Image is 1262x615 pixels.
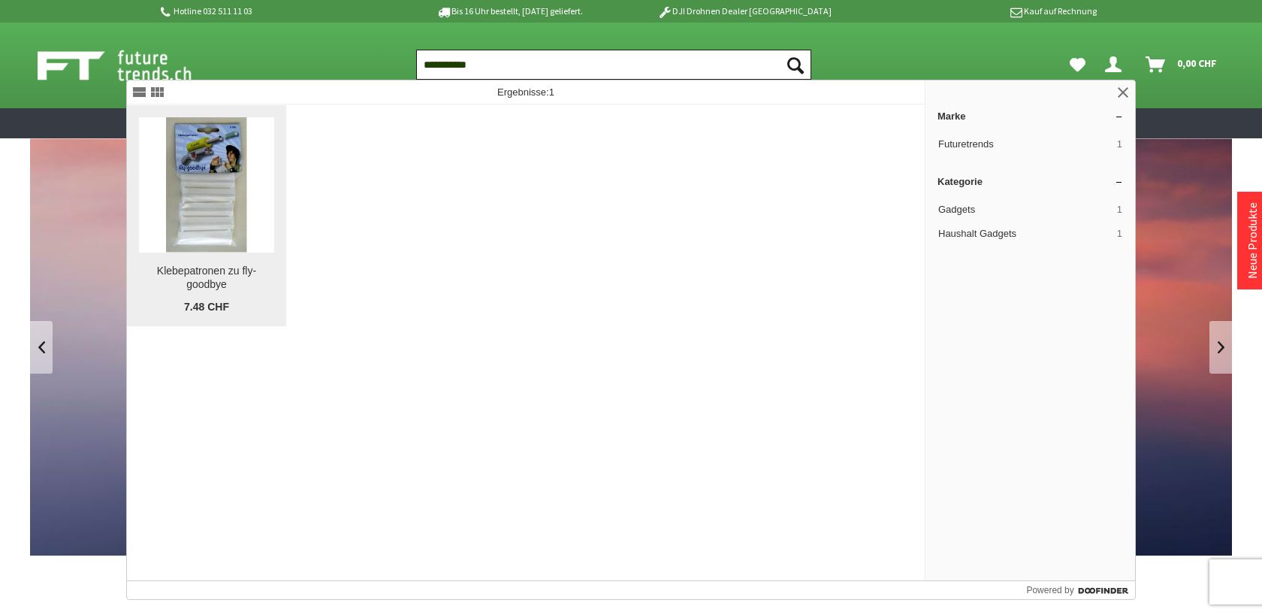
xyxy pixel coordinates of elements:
[938,203,1111,217] span: Gadgets
[925,170,1135,193] a: Kategorie
[392,2,626,20] p: Bis 16 Uhr bestellt, [DATE] geliefert.
[166,117,248,253] img: Klebepatronen zu fly-goodbye
[497,86,554,98] span: Ergebnisse:
[127,105,286,326] a: Klebepatronen zu fly-goodbye Klebepatronen zu fly-goodbye 7.48 CHF
[139,265,274,292] div: Klebepatronen zu fly-goodbye
[1177,51,1217,75] span: 0,00 CHF
[1026,583,1073,597] span: Powered by
[938,227,1111,241] span: Haushalt Gadgets
[862,2,1096,20] p: Kauf auf Rechnung
[1062,50,1093,80] a: Meine Favoriten
[30,138,1232,556] a: DJI Mavic 4 Pro
[1117,138,1122,151] span: 1
[1026,581,1135,599] a: Powered by
[1140,50,1224,80] a: Warenkorb
[1099,50,1134,80] a: Dein Konto
[925,105,1135,128] a: Marke
[38,47,225,84] img: Shop Futuretrends - zur Startseite wechseln
[627,2,862,20] p: DJI Drohnen Dealer [GEOGRAPHIC_DATA]
[1117,227,1122,241] span: 1
[549,86,554,98] span: 1
[416,50,811,80] input: Produkt, Marke, Kategorie, EAN, Artikelnummer…
[780,50,811,80] button: Suchen
[184,301,229,314] span: 7.48 CHF
[1117,203,1122,217] span: 1
[158,2,392,20] p: Hotline 032 511 11 03
[938,138,1111,151] span: Futuretrends
[1245,202,1260,279] a: Neue Produkte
